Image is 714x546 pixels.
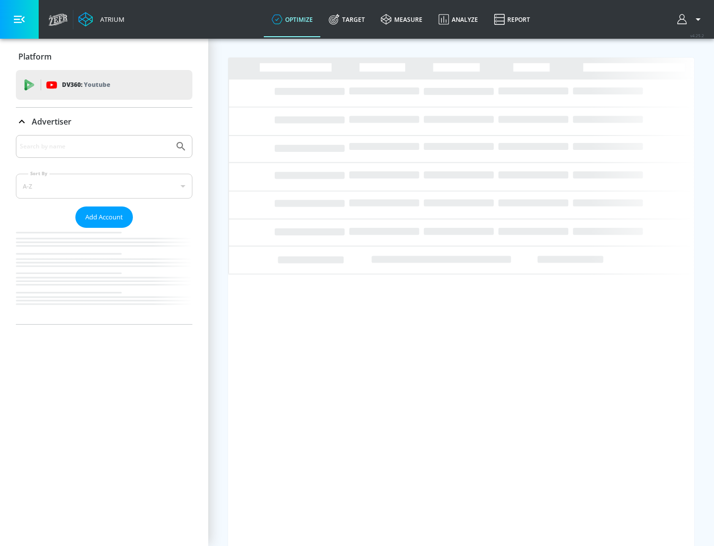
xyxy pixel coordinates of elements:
[85,211,123,223] span: Add Account
[16,135,192,324] div: Advertiser
[373,1,430,37] a: measure
[264,1,321,37] a: optimize
[28,170,50,177] label: Sort By
[16,108,192,136] div: Advertiser
[16,228,192,324] nav: list of Advertiser
[96,15,124,24] div: Atrium
[16,174,192,199] div: A-Z
[84,79,110,90] p: Youtube
[690,33,704,38] span: v 4.25.2
[18,51,52,62] p: Platform
[16,43,192,70] div: Platform
[321,1,373,37] a: Target
[430,1,486,37] a: Analyze
[75,206,133,228] button: Add Account
[16,70,192,100] div: DV360: Youtube
[62,79,110,90] p: DV360:
[20,140,170,153] input: Search by name
[78,12,124,27] a: Atrium
[32,116,71,127] p: Advertiser
[486,1,538,37] a: Report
